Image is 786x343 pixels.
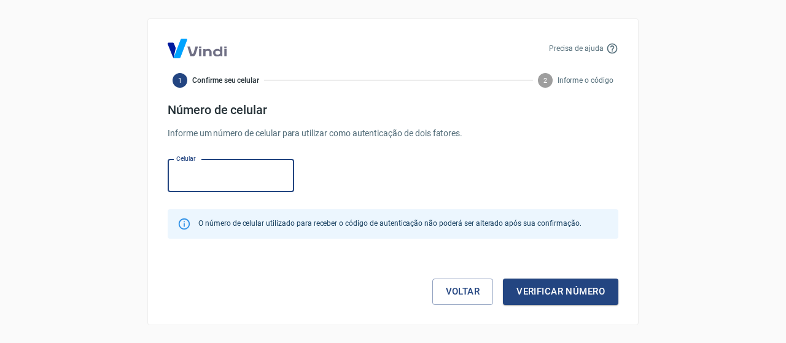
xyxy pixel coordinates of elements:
[503,279,618,304] button: Verificar número
[178,76,182,84] text: 1
[168,127,618,140] p: Informe um número de celular para utilizar como autenticação de dois fatores.
[198,213,581,235] div: O número de celular utilizado para receber o código de autenticação não poderá ser alterado após ...
[192,75,259,86] span: Confirme seu celular
[558,75,613,86] span: Informe o código
[168,39,227,58] img: Logo Vind
[549,43,604,54] p: Precisa de ajuda
[432,279,494,304] a: Voltar
[168,102,618,117] h4: Número de celular
[543,76,547,84] text: 2
[176,154,196,163] label: Celular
